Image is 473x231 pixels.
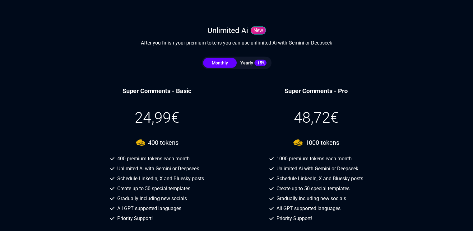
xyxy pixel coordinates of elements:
button: Monthly [203,58,237,68]
span: 1000 tokens [305,138,339,147]
span: Schedule LinkedIn, X and Bluesky posts [276,175,363,182]
span: New [251,26,266,35]
p: After you finish your premium tokens you can use unlimited Ai with Gemini or Deepseek [50,39,423,47]
h4: Super Comments - Basic [82,87,232,95]
span: 1000 premium tokens each month [276,155,352,163]
span: Create up to 50 special templates [276,185,350,192]
span: Gradually including new socials [117,195,187,202]
span: Priority Support! [276,215,312,222]
h4: Unlimited Ai [207,26,248,35]
span: Create up to 50 special templates [117,185,190,192]
span: 400 premium tokens each month [117,155,190,163]
span: All GPT supported languages [276,205,341,212]
span: Gradually including new socials [276,195,346,202]
div: Yearly [237,60,270,66]
span: 24,99€ [82,110,232,125]
span: Schedule LinkedIn, X and Bluesky posts [117,175,204,182]
span: -15% [254,60,267,66]
span: Unlimited Ai with Gemini or Deepseek [117,165,199,172]
span: 48,72€ [242,110,391,125]
button: Yearly-15% [237,58,270,68]
span: 400 tokens [148,138,179,147]
span: All GPT supported languages [117,205,181,212]
span: Unlimited Ai with Gemini or Deepseek [276,165,358,172]
span: Priority Support! [117,215,153,222]
h4: Super Comments - Pro [242,87,391,95]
